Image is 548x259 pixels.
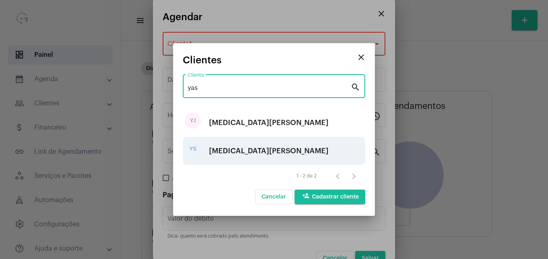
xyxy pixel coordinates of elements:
[188,84,351,92] input: Pesquisar cliente
[297,173,317,179] div: 1 - 2 de 2
[185,141,201,157] div: YS
[185,113,201,129] div: YJ
[330,168,346,184] button: Página anterior
[255,190,293,204] button: Cancelar
[301,192,311,202] mat-icon: person_add
[183,55,222,65] span: Clientes
[346,168,362,184] button: Próxima página
[209,111,328,135] div: [MEDICAL_DATA][PERSON_NAME]
[301,194,359,200] span: Cadastrar cliente
[209,139,328,163] div: [MEDICAL_DATA][PERSON_NAME]
[356,52,366,62] mat-icon: close
[351,82,360,92] mat-icon: search
[261,194,286,200] span: Cancelar
[295,190,365,204] button: Cadastrar cliente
